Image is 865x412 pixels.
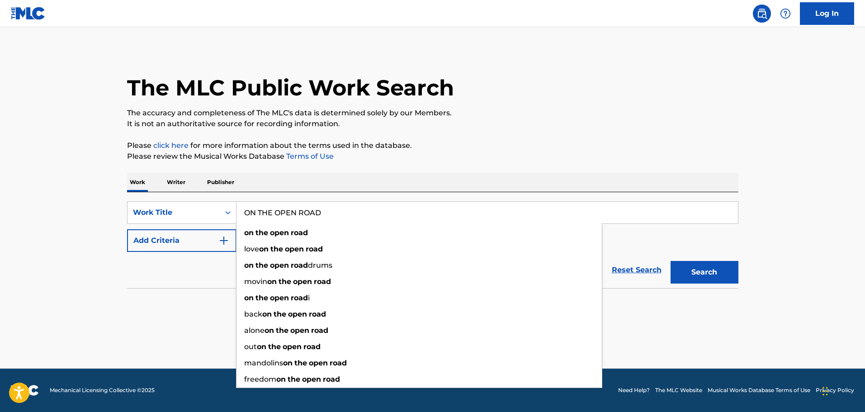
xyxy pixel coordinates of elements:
a: Need Help? [618,386,650,394]
p: Writer [164,173,188,192]
strong: the [294,359,307,367]
p: Please for more information about the terms used in the database. [127,140,738,151]
strong: road [291,261,308,270]
strong: on [257,342,266,351]
strong: road [309,310,326,318]
iframe: Chat Widget [820,369,865,412]
strong: the [279,277,291,286]
span: mandolins [244,359,283,367]
img: 9d2ae6d4665cec9f34b9.svg [218,235,229,246]
span: freedom [244,375,276,384]
strong: road [303,342,321,351]
span: back [244,310,262,318]
span: love [244,245,259,253]
p: The accuracy and completeness of The MLC's data is determined solely by our Members. [127,108,738,118]
span: out [244,342,257,351]
form: Search Form [127,201,738,288]
strong: on [283,359,293,367]
p: It is not an authoritative source for recording information. [127,118,738,129]
strong: road [323,375,340,384]
strong: open [285,245,304,253]
strong: the [255,261,268,270]
p: Please review the Musical Works Database [127,151,738,162]
strong: open [302,375,321,384]
strong: road [314,277,331,286]
span: alone [244,326,265,335]
strong: on [262,310,272,318]
a: Reset Search [607,260,666,280]
strong: the [255,294,268,302]
strong: on [276,375,286,384]
a: Musical Works Database Terms of Use [708,386,810,394]
a: Public Search [753,5,771,23]
strong: road [330,359,347,367]
span: drums [308,261,332,270]
div: Help [776,5,794,23]
a: Log In [800,2,854,25]
img: logo [11,385,39,396]
strong: open [283,342,302,351]
strong: the [274,310,286,318]
strong: the [276,326,288,335]
p: Publisher [204,173,237,192]
strong: open [288,310,307,318]
strong: on [265,326,274,335]
strong: on [244,261,254,270]
strong: on [259,245,269,253]
button: Search [671,261,738,284]
strong: the [288,375,300,384]
strong: road [291,294,308,302]
strong: open [293,277,312,286]
span: Mechanical Licensing Collective © 2025 [50,386,155,394]
strong: road [311,326,328,335]
div: Drag [822,378,828,405]
strong: road [291,228,308,237]
img: search [756,8,767,19]
strong: open [290,326,309,335]
span: i [308,294,310,302]
strong: the [255,228,268,237]
h1: The MLC Public Work Search [127,74,454,101]
div: Work Title [133,207,214,218]
p: Work [127,173,148,192]
a: Privacy Policy [816,386,854,394]
strong: on [267,277,277,286]
a: Terms of Use [284,152,334,161]
strong: on [244,228,254,237]
strong: on [244,294,254,302]
strong: the [268,342,281,351]
button: Add Criteria [127,229,236,252]
a: The MLC Website [655,386,702,394]
strong: open [270,261,289,270]
strong: road [306,245,323,253]
strong: open [270,294,289,302]
strong: open [270,228,289,237]
img: MLC Logo [11,7,46,20]
span: movin [244,277,267,286]
a: click here [153,141,189,150]
strong: open [309,359,328,367]
strong: the [270,245,283,253]
img: help [780,8,791,19]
